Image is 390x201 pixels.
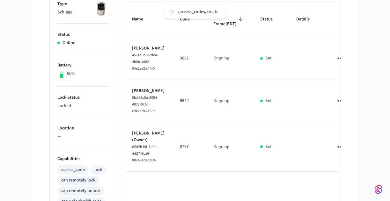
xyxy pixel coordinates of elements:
[57,156,109,162] p: Capabilities
[63,40,75,46] p: Online
[57,94,109,101] p: Lock Status
[57,133,109,140] p: —
[132,45,165,52] p: [PERSON_NAME]
[124,2,374,172] table: sticky table
[93,1,109,17] img: Schlage Sense Smart Deadbolt with Camelot Trim, Front
[61,166,85,173] div: access_code
[57,125,109,132] p: Location
[57,103,109,109] p: Locked
[206,122,253,172] td: Ongoing
[61,177,95,184] div: can remotely lock
[375,184,382,195] img: SeamLogoGradient.69752ec5.svg
[265,97,272,104] p: Set
[57,62,109,69] p: Battery
[57,31,109,38] p: Status
[94,166,102,173] div: lock
[132,88,165,94] p: [PERSON_NAME]
[132,95,158,114] span: 0bd65c5a-5054-4827-9c6c-c9e2cde7165b
[132,14,151,24] span: Name
[178,9,218,15] div: /access_codes/create
[213,9,245,29] span: Time Frame(EDT)
[67,70,75,77] p: 80%
[265,55,272,62] p: Set
[296,14,318,24] span: Details
[61,188,100,194] div: can remotely unlock
[265,143,272,150] p: Set
[132,130,165,143] p: [PERSON_NAME] (Owner)
[206,37,253,80] td: Ongoing
[132,144,158,163] span: d682b49f-1e2d-4d27-9ca0-987a3eba0d34
[206,80,253,122] td: Ongoing
[180,97,198,104] p: 9944
[57,9,109,16] p: Schlage
[132,52,158,71] span: 457ac0d0-2dca-4b80-a662-04e2ad3a4f40
[260,14,281,24] span: Status
[180,55,198,62] p: 3881
[57,1,109,7] p: Type
[180,143,198,150] p: 0797
[180,14,198,24] span: Code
